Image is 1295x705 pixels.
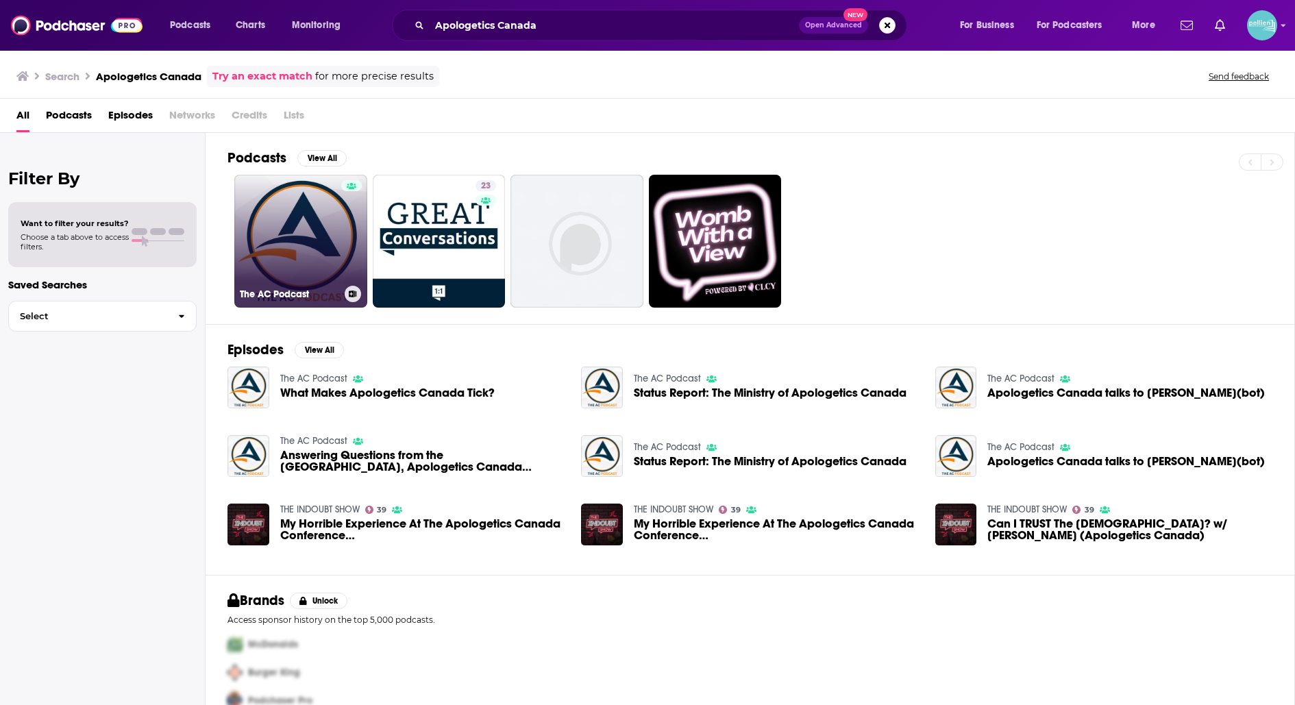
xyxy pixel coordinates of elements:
a: Episodes [108,104,153,132]
span: Charts [236,16,265,35]
a: THE INDOUBT SHOW [280,504,360,515]
h2: Brands [227,592,284,609]
img: First Pro Logo [222,630,248,658]
span: Lists [284,104,304,132]
a: 39 [719,506,741,514]
a: THE INDOUBT SHOW [987,504,1067,515]
span: New [843,8,868,21]
button: Select [8,301,197,332]
span: Podcasts [170,16,210,35]
h3: The AC Podcast [240,288,339,300]
a: Try an exact match [212,69,312,84]
img: Status Report: The Ministry of Apologetics Canada [581,367,623,408]
span: Select [9,312,167,321]
a: Show notifications dropdown [1175,14,1198,37]
span: More [1132,16,1155,35]
img: My Horrible Experience At The Apologetics Canada Conference… [227,504,269,545]
a: Can I TRUST The Bible? w/ Wesley Huff (Apologetics Canada) [987,518,1272,541]
a: The AC Podcast [280,435,347,447]
a: Charts [227,14,273,36]
div: Search podcasts, credits, & more... [405,10,920,41]
a: The AC Podcast [634,373,701,384]
span: 39 [731,507,741,513]
button: Send feedback [1205,71,1273,82]
a: 39 [365,506,387,514]
span: Answering Questions from the [GEOGRAPHIC_DATA], Apologetics Canada Conference [280,449,565,473]
h3: Apologetics Canada [96,70,201,83]
a: PodcastsView All [227,149,347,166]
button: open menu [160,14,228,36]
span: Logged in as JessicaPellien [1247,10,1277,40]
button: Unlock [290,593,348,609]
span: Monitoring [292,16,341,35]
span: What Makes Apologetics Canada Tick? [280,387,495,399]
img: Podchaser - Follow, Share and Rate Podcasts [11,12,143,38]
span: 23 [481,180,491,193]
h2: Episodes [227,341,284,358]
a: 39 [1072,506,1094,514]
a: 23 [476,180,496,191]
span: For Business [960,16,1014,35]
span: Apologetics Canada talks to [PERSON_NAME](bot) [987,387,1265,399]
a: Apologetics Canada talks to Donald Trump(bot) [987,456,1265,467]
button: Show profile menu [1247,10,1277,40]
a: Podcasts [46,104,92,132]
a: Status Report: The Ministry of Apologetics Canada [634,456,907,467]
button: View All [295,342,344,358]
button: View All [297,150,347,166]
h2: Filter By [8,169,197,188]
span: 39 [377,507,386,513]
h3: Search [45,70,79,83]
span: for more precise results [315,69,434,84]
a: The AC Podcast [987,373,1054,384]
button: Open AdvancedNew [799,17,868,34]
a: Show notifications dropdown [1209,14,1231,37]
img: Apologetics Canada talks to Donald Trump(bot) [935,367,977,408]
span: Credits [232,104,267,132]
a: My Horrible Experience At The Apologetics Canada Conference… [280,518,565,541]
span: Burger King [248,667,300,678]
span: For Podcasters [1037,16,1102,35]
img: Status Report: The Ministry of Apologetics Canada [581,435,623,477]
span: Open Advanced [805,22,862,29]
a: THE INDOUBT SHOW [634,504,713,515]
a: EpisodesView All [227,341,344,358]
h2: Podcasts [227,149,286,166]
img: My Horrible Experience At The Apologetics Canada Conference… [581,504,623,545]
button: open menu [950,14,1031,36]
img: What Makes Apologetics Canada Tick? [227,367,269,408]
a: The AC Podcast [280,373,347,384]
a: The AC Podcast [634,441,701,453]
img: Answering Questions from the Ontario, Apologetics Canada Conference [227,435,269,477]
p: Access sponsor history on the top 5,000 podcasts. [227,615,1272,625]
img: Can I TRUST The Bible? w/ Wesley Huff (Apologetics Canada) [935,504,977,545]
p: Saved Searches [8,278,197,291]
a: 23 [373,175,506,308]
a: Status Report: The Ministry of Apologetics Canada [634,387,907,399]
img: User Profile [1247,10,1277,40]
a: All [16,104,29,132]
span: Want to filter your results? [21,219,129,228]
span: 39 [1085,507,1094,513]
img: Apologetics Canada talks to Donald Trump(bot) [935,435,977,477]
button: open menu [1028,14,1122,36]
a: My Horrible Experience At The Apologetics Canada Conference… [634,518,919,541]
span: Apologetics Canada talks to [PERSON_NAME](bot) [987,456,1265,467]
span: McDonalds [248,639,298,650]
button: open menu [282,14,358,36]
